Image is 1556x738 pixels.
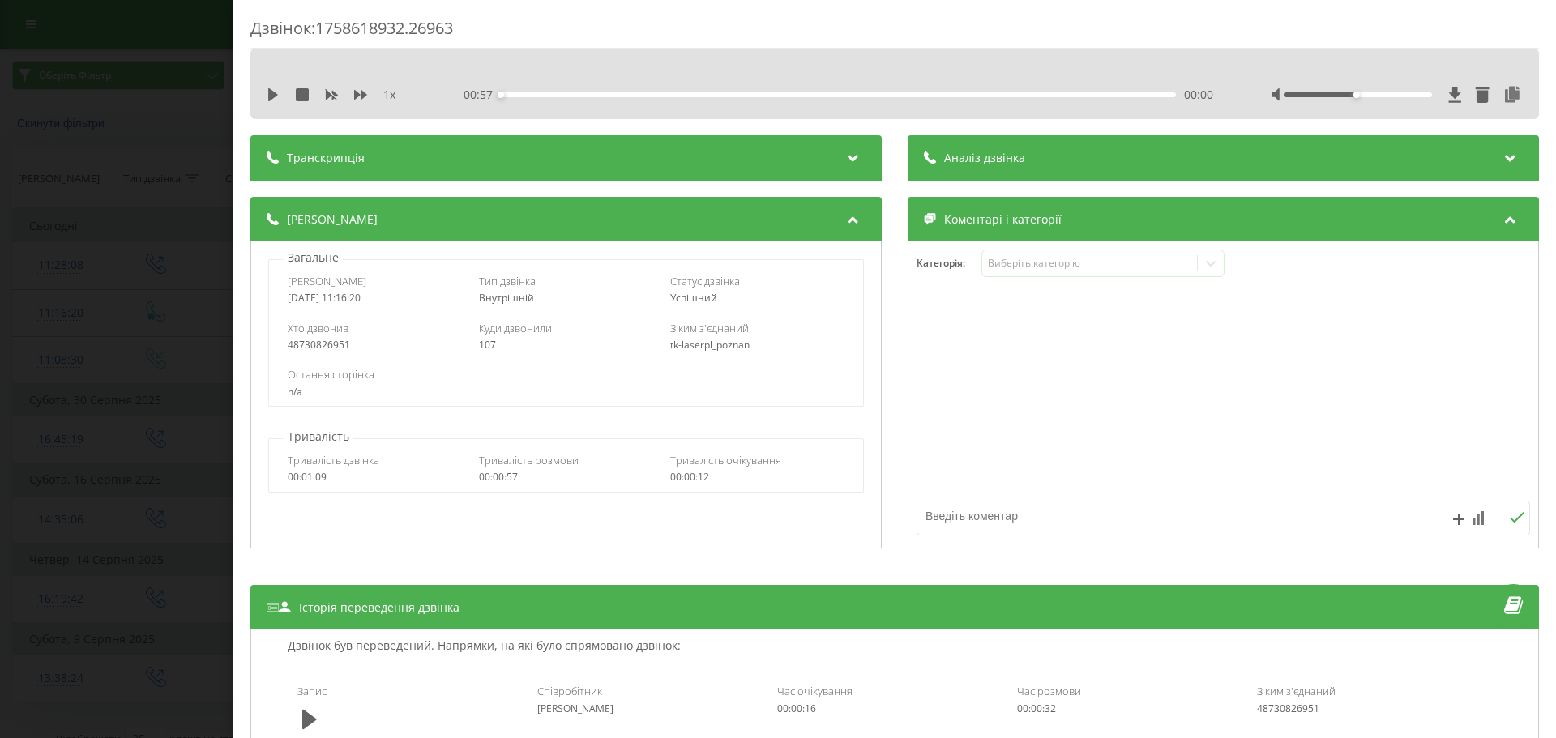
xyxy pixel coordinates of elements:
span: Тривалість розмови [479,453,579,467]
span: Успішний [670,291,717,305]
div: [DATE] 11:16:20 [288,292,462,304]
span: 00:00 [1184,87,1213,103]
span: 1 x [383,87,395,103]
span: Співробітник [537,684,602,698]
h4: Категорія : [917,258,981,269]
span: Запис [297,684,327,698]
span: Час очікування [777,684,853,698]
div: 48730826951 [288,339,462,351]
span: [PERSON_NAME] [287,211,378,228]
span: Історія переведення дзвінка [299,599,460,616]
div: 00:00:32 [1017,703,1252,715]
p: Тривалість [284,429,353,445]
div: Accessibility label [1353,92,1360,98]
div: Accessibility label [498,92,504,98]
div: 00:00:16 [777,703,1012,715]
div: 107 [479,339,653,351]
span: Транскрипція [287,150,365,166]
div: 48730826951 [1257,703,1492,715]
div: Дзвінок : 1758618932.26963 [250,17,1539,49]
span: Аналіз дзвінка [944,150,1025,166]
span: Статус дзвінка [670,274,740,288]
span: З ким з'єднаний [670,321,749,335]
div: tk-laserpl_poznan [670,339,844,351]
span: Куди дзвонили [479,321,552,335]
div: Виберіть категорію [988,257,1191,270]
div: 00:00:12 [670,471,844,483]
span: Час розмови [1017,684,1081,698]
span: - 00:57 [460,87,501,103]
span: Хто дзвонив [288,321,348,335]
span: Коментарі і категорії [944,211,1062,228]
span: Тривалість дзвінка [288,453,379,467]
span: Остання сторінка [288,367,374,382]
div: n/a [288,386,844,398]
div: 00:01:09 [288,471,462,483]
div: 00:00:57 [479,471,653,483]
span: З ким з'єднаний [1257,684,1336,698]
span: [PERSON_NAME] [288,274,366,288]
div: [PERSON_NAME] [537,703,772,715]
span: Тривалість очікування [670,453,781,467]
p: Загальне [284,250,343,266]
span: Тип дзвінка [479,274,536,288]
span: Внутрішній [479,291,534,305]
p: Дзвінок був переведений. Напрямки, на які було спрямовано дзвінок: [284,638,685,654]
